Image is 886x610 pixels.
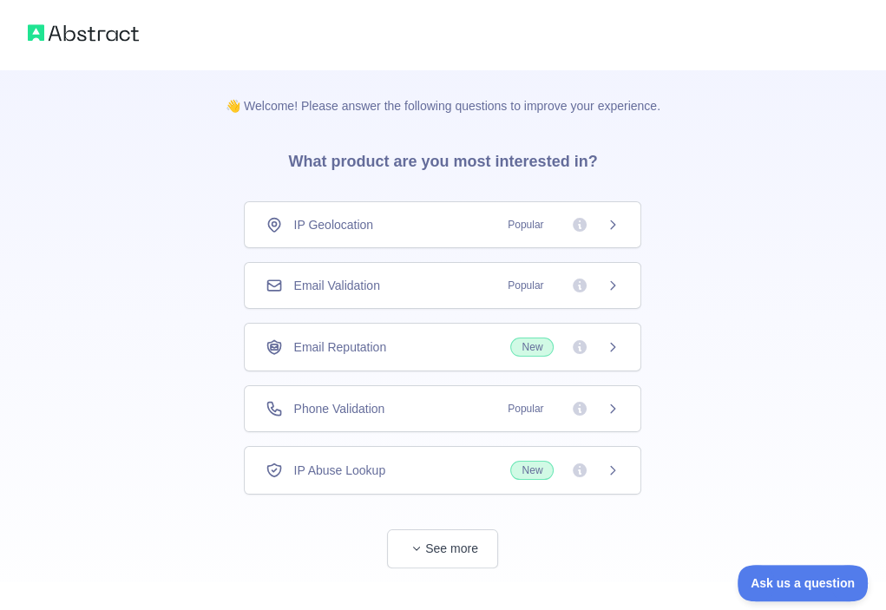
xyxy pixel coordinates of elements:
iframe: Toggle Customer Support [738,565,869,601]
p: 👋 Welcome! Please answer the following questions to improve your experience. [198,69,688,115]
span: Email Reputation [293,338,386,356]
span: Email Validation [293,277,379,294]
span: IP Geolocation [293,216,373,233]
img: Abstract logo [28,21,139,45]
span: IP Abuse Lookup [293,462,385,479]
span: Phone Validation [293,400,384,417]
span: New [510,461,554,480]
span: Popular [497,216,554,233]
span: Popular [497,277,554,294]
span: Popular [497,400,554,417]
h3: What product are you most interested in? [260,115,625,201]
span: New [510,338,554,357]
button: See more [387,529,498,568]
